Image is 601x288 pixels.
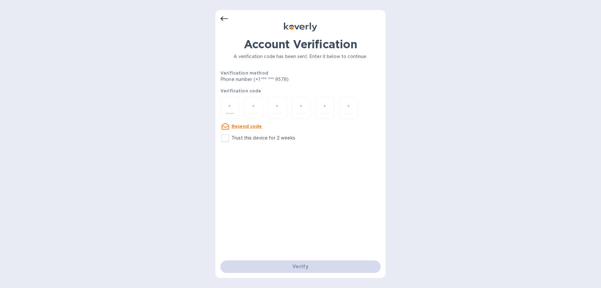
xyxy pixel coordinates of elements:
p: Trust this device for 2 weeks [232,135,295,141]
p: Verification code [220,88,381,94]
b: Verification method [220,71,268,76]
p: A verification code has been sent. Enter it below to continue. [220,53,381,60]
u: Resend code [232,124,262,129]
h1: Account Verification [220,38,381,51]
p: Phone number (+1 *** *** 9578) [220,76,336,83]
